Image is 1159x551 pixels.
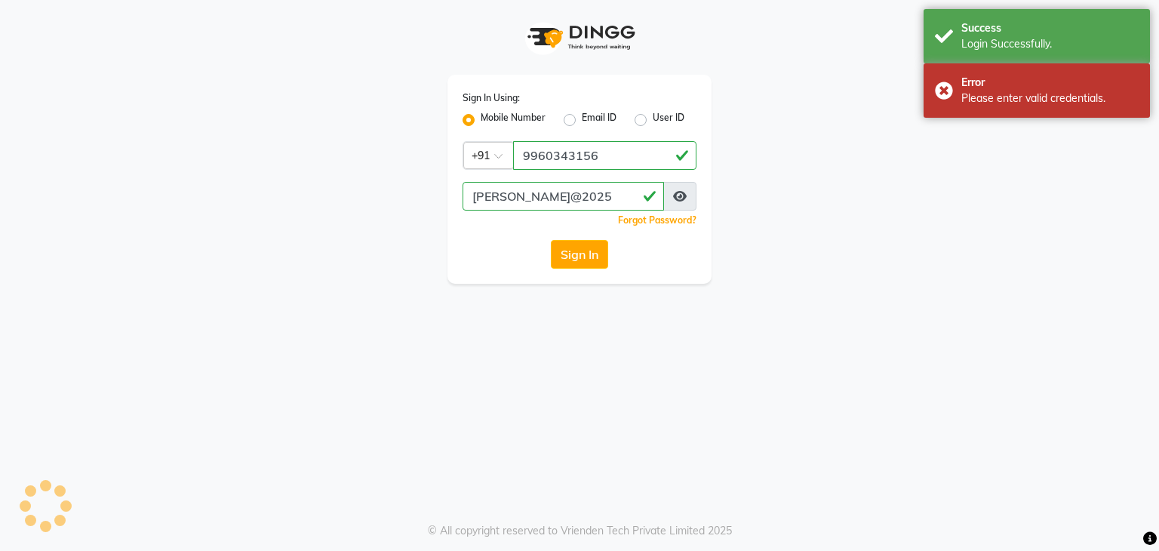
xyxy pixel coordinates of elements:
[582,111,616,129] label: Email ID
[513,141,696,170] input: Username
[519,15,640,60] img: logo1.svg
[961,75,1139,91] div: Error
[463,91,520,105] label: Sign In Using:
[961,36,1139,52] div: Login Successfully.
[463,182,664,211] input: Username
[961,20,1139,36] div: Success
[481,111,546,129] label: Mobile Number
[618,214,696,226] a: Forgot Password?
[551,240,608,269] button: Sign In
[961,91,1139,106] div: Please enter valid credentials.
[653,111,684,129] label: User ID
